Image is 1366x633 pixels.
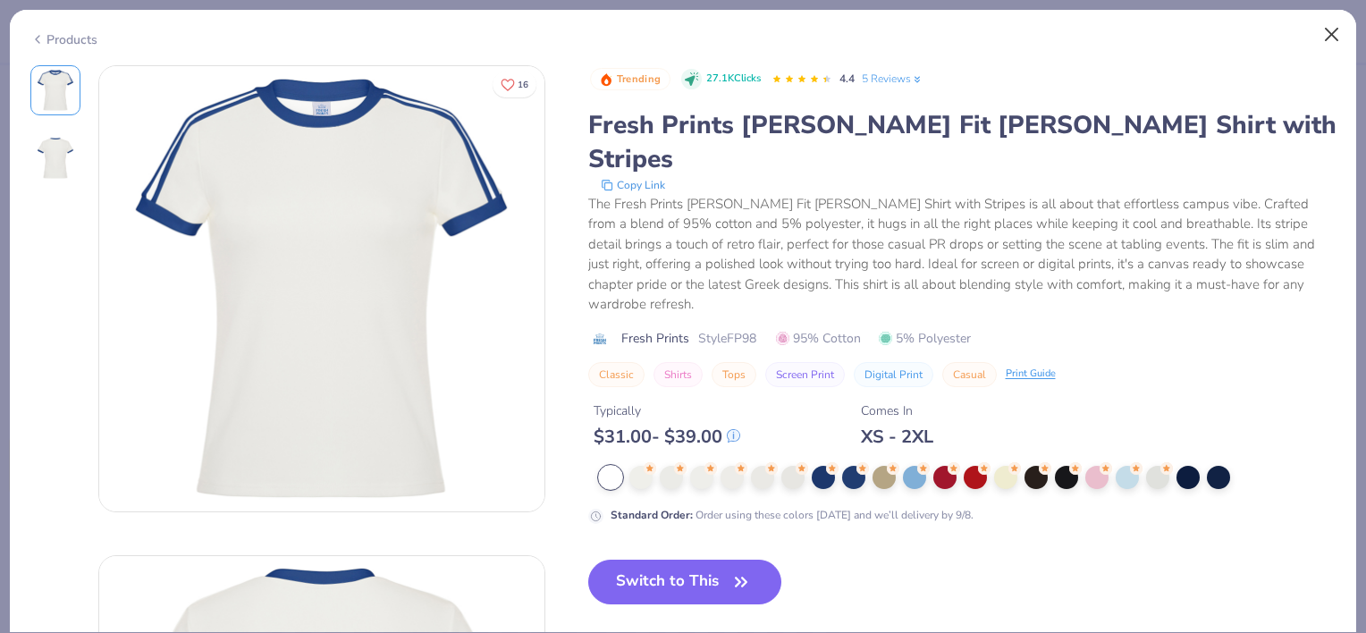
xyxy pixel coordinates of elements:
button: copy to clipboard [595,176,670,194]
button: Shirts [653,362,703,387]
span: 5% Polyester [879,329,971,348]
div: $ 31.00 - $ 39.00 [594,426,740,448]
span: 16 [518,80,528,89]
div: Typically [594,401,740,420]
span: Style FP98 [698,329,756,348]
span: Fresh Prints [621,329,689,348]
button: Casual [942,362,997,387]
span: 4.4 [839,72,855,86]
button: Switch to This [588,560,782,604]
button: Screen Print [765,362,845,387]
img: Front [34,69,77,112]
a: 5 Reviews [862,71,923,87]
div: Order using these colors [DATE] and we’ll delivery by 9/8. [611,507,974,523]
div: 4.4 Stars [772,65,832,94]
img: Front [99,66,544,511]
button: Tops [712,362,756,387]
strong: Standard Order : [611,508,693,522]
div: XS - 2XL [861,426,933,448]
img: Trending sort [599,72,613,87]
div: Fresh Prints [PERSON_NAME] Fit [PERSON_NAME] Shirt with Stripes [588,108,1336,176]
button: Close [1315,18,1349,52]
div: The Fresh Prints [PERSON_NAME] Fit [PERSON_NAME] Shirt with Stripes is all about that effortless ... [588,194,1336,315]
button: Badge Button [590,68,670,91]
div: Products [30,30,97,49]
span: 27.1K Clicks [706,72,761,87]
img: brand logo [588,332,612,346]
span: Trending [617,74,661,84]
button: Like [493,72,536,97]
span: 95% Cotton [776,329,861,348]
div: Comes In [861,401,933,420]
button: Classic [588,362,645,387]
button: Digital Print [854,362,933,387]
div: Print Guide [1006,367,1056,382]
img: Back [34,137,77,180]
